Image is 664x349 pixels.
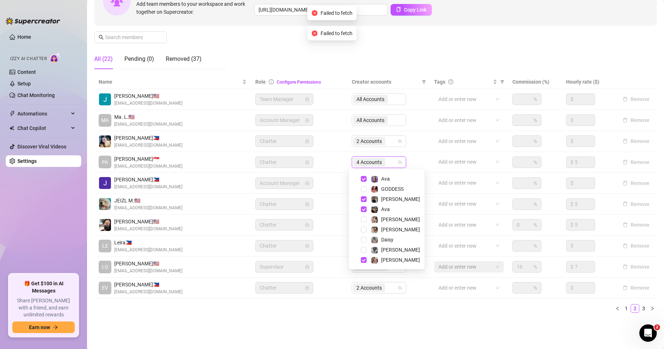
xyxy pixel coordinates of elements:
[371,206,378,213] img: Ava
[102,242,108,250] span: LE
[17,34,31,40] a: Home
[114,176,182,184] span: [PERSON_NAME] 🇵🇭
[631,304,639,312] a: 2
[353,158,385,167] span: 4 Accounts
[398,286,402,290] span: team
[615,306,620,311] span: left
[361,216,367,222] span: Select tree node
[114,218,182,226] span: [PERSON_NAME] 🇺🇸
[620,179,652,188] button: Remove
[305,97,309,101] span: lock
[620,220,652,229] button: Remove
[508,75,562,89] th: Commission (%)
[29,324,50,330] span: Earn now
[114,142,182,149] span: [EMAIL_ADDRESS][DOMAIN_NAME]
[6,17,60,25] img: logo-BBDzfeDw.svg
[114,121,182,128] span: [EMAIL_ADDRESS][DOMAIN_NAME]
[305,265,309,269] span: lock
[305,118,309,122] span: lock
[99,35,104,40] span: search
[361,176,367,182] span: Select tree node
[260,199,309,210] span: Chatter
[422,80,426,84] span: filter
[53,325,58,330] span: arrow-right
[371,186,378,193] img: GODDESS
[620,137,652,146] button: Remove
[102,158,108,166] span: PA
[114,155,182,163] span: [PERSON_NAME] 🇸🇬
[305,139,309,143] span: lock
[361,247,367,253] span: Select tree node
[371,247,378,253] img: Sadie
[398,160,402,164] span: team
[260,282,309,293] span: Chatter
[305,202,309,206] span: lock
[613,304,622,313] li: Previous Page
[353,283,385,292] span: 2 Accounts
[361,237,367,243] span: Select tree node
[12,280,75,294] span: 🎁 Get $100 in AI Messages
[114,268,182,274] span: [EMAIL_ADDRESS][DOMAIN_NAME]
[124,55,154,63] div: Pending (0)
[260,136,309,147] span: Chatter
[371,227,378,233] img: Paige
[631,304,639,313] li: 2
[499,76,506,87] span: filter
[620,262,652,271] button: Remove
[371,237,378,243] img: Daisy
[99,219,111,231] img: john kenneth santillan
[562,75,615,89] th: Hourly rate ($)
[361,196,367,202] span: Select tree node
[114,197,182,205] span: JEIZL M. 🇺🇸
[396,7,401,12] span: copy
[620,200,652,209] button: Remove
[620,95,652,104] button: Remove
[361,206,367,212] span: Select tree node
[260,178,309,189] span: Account Manager
[17,92,55,98] a: Chat Monitoring
[114,260,182,268] span: [PERSON_NAME] 🇺🇸
[371,176,378,182] img: Ava
[404,7,426,13] span: Copy Link
[17,122,69,134] span: Chat Copilot
[17,81,31,87] a: Setup
[114,289,182,295] span: [EMAIL_ADDRESS][DOMAIN_NAME]
[260,219,309,230] span: Chatter
[312,10,318,16] span: close-circle
[305,181,309,185] span: lock
[381,186,404,192] span: GODDESS
[381,216,420,222] span: [PERSON_NAME]
[640,304,648,312] a: 3
[94,75,251,89] th: Name
[639,304,648,313] li: 3
[105,33,157,41] input: Search members
[448,79,453,84] span: question-circle
[17,158,37,164] a: Settings
[114,205,182,211] span: [EMAIL_ADDRESS][DOMAIN_NAME]
[114,239,182,247] span: Leira 🇵🇭
[420,76,428,87] span: filter
[613,304,622,313] button: left
[114,226,182,232] span: [EMAIL_ADDRESS][DOMAIN_NAME]
[620,116,652,125] button: Remove
[398,139,402,143] span: team
[99,78,241,86] span: Name
[260,261,309,272] span: Supervisor
[260,240,309,251] span: Chatter
[114,134,182,142] span: [PERSON_NAME] 🇵🇭
[620,283,652,292] button: Remove
[381,247,420,253] span: [PERSON_NAME]
[114,247,182,253] span: [EMAIL_ADDRESS][DOMAIN_NAME]
[305,244,309,248] span: lock
[305,160,309,164] span: lock
[356,137,382,145] span: 2 Accounts
[102,263,108,271] span: LO
[260,157,309,168] span: Chatter
[361,227,367,232] span: Select tree node
[99,135,111,147] img: Sheina Gorriceta
[639,324,657,342] iframe: Intercom live chat
[277,80,321,85] a: Configure Permissions
[17,69,36,75] a: Content
[622,304,630,312] a: 1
